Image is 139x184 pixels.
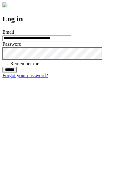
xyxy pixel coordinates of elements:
[2,29,14,35] label: Email
[2,41,21,47] label: Password
[2,2,7,7] img: logo-4e3dc11c47720685a147b03b5a06dd966a58ff35d612b21f08c02c0306f2b779.png
[10,61,39,66] label: Remember me
[2,15,137,23] h2: Log in
[2,73,48,78] a: Forgot your password?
